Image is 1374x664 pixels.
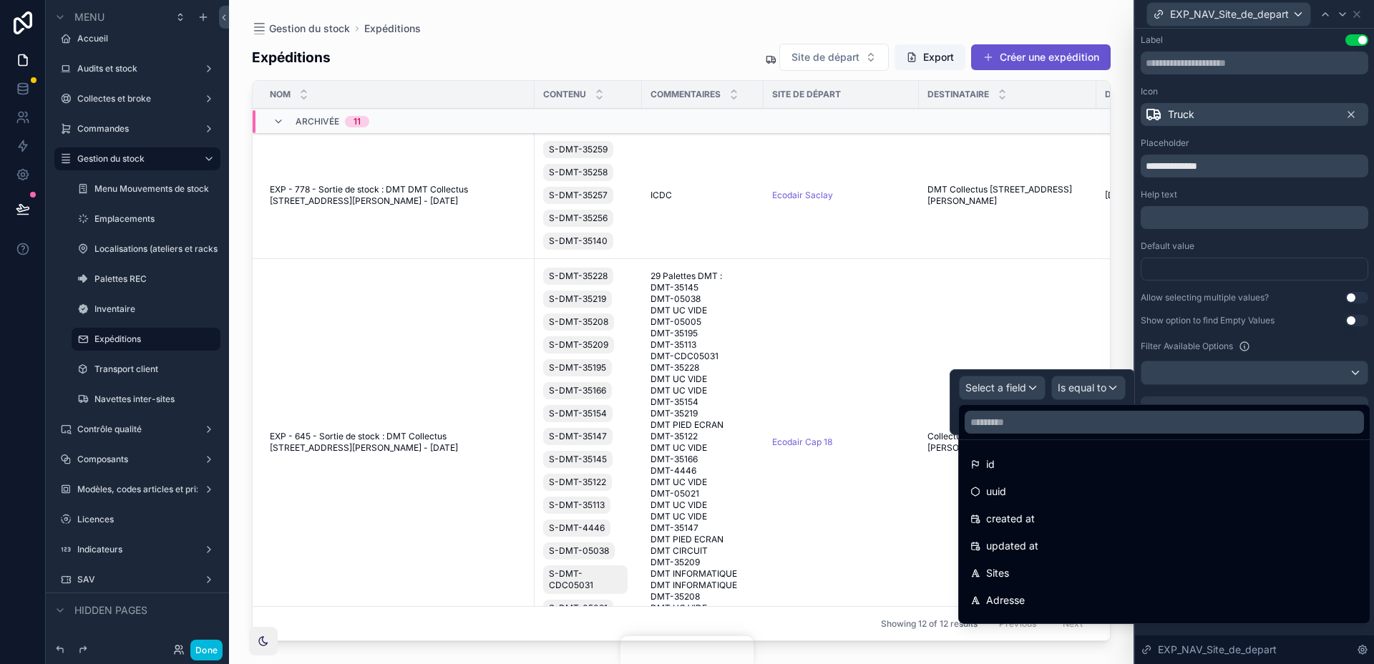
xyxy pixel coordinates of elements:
label: Localisations (ateliers et racks) [94,243,218,255]
span: S-DMT-4446 [549,522,605,534]
span: Nom [270,89,291,100]
span: Gestion du stock [269,21,350,36]
label: Modèles, codes articles et prix [77,484,198,495]
span: Truck [1168,107,1194,122]
h1: Expéditions [252,48,331,67]
div: Allow selecting multiple values? [1141,292,1269,303]
span: DMT Collectus [STREET_ADDRESS][PERSON_NAME] [927,184,1088,207]
span: id [986,456,995,473]
span: created at [986,510,1035,527]
span: ICDC [651,190,672,201]
div: Label [1141,34,1163,46]
label: Placeholder [1141,137,1189,149]
label: Emplacements [94,213,212,225]
label: Accueil [77,33,212,44]
span: Hidden pages [74,603,147,617]
span: S-DMT-35259 [549,144,608,155]
button: Done [190,640,223,660]
a: Ecodair Cap 18 [772,436,910,448]
button: Export [895,44,965,70]
a: Indicateurs [77,544,192,555]
span: Sites [986,565,1009,582]
a: EXP - 645 - Sortie de stock : DMT Collectus [STREET_ADDRESS][PERSON_NAME] - [DATE] [270,431,526,454]
span: Archivée [296,116,339,127]
span: S-DMT-35256 [549,213,608,224]
span: S-DMT-35219 [549,293,606,305]
div: Show option to find Empty Values [1141,315,1275,326]
div: 11 [354,116,361,127]
a: S-DMT-35228S-DMT-35219S-DMT-35208S-DMT-35209S-DMT-35195S-DMT-35166S-DMT-35154S-DMT-35147S-DMT-351... [543,265,633,620]
span: S-DMT-35166 [549,385,606,396]
a: Menu Mouvements de stock [94,183,212,195]
span: S-DMT-35209 [549,339,608,351]
span: S-DMT-35122 [549,477,606,488]
label: Inventaire [94,303,212,315]
span: S-DMT-05021 [549,602,608,614]
span: S-DMT-35257 [549,190,608,201]
a: Navettes inter-sites [94,394,212,405]
label: SAV [77,574,192,585]
a: Collectus [STREET_ADDRESS][PERSON_NAME] [927,431,1088,454]
label: Transport client [94,363,212,375]
span: Commentaires [651,89,721,100]
span: Destinataire [927,89,989,100]
button: Créer une expédition [971,44,1111,70]
span: CP [986,619,1000,636]
label: Audits et stock [77,63,192,74]
span: Adresse [986,592,1025,609]
a: EXP - 778 - Sortie de stock : DMT DMT Collectus [STREET_ADDRESS][PERSON_NAME] - [DATE] [270,184,526,207]
span: Menu [74,10,104,24]
span: S-DMT-35147 [549,431,607,442]
label: Icon [1141,86,1158,97]
a: ICDC [651,190,755,201]
span: S-DMT-05038 [549,545,609,557]
button: Select Button [779,44,889,71]
label: Gestion du stock [77,153,192,165]
label: Contrôle qualité [77,424,192,435]
a: Ecodair Cap 18 [772,436,832,448]
span: S-DMT-35208 [549,316,608,328]
span: uuid [986,483,1006,500]
span: S-DMT-35228 [549,270,608,282]
a: Ecodair Saclay [772,190,910,201]
span: Contenu [543,89,586,100]
label: Licences [77,514,212,525]
div: scrollable content [1141,206,1368,229]
span: updated at [986,537,1038,555]
a: Gestion du stock [252,21,350,36]
a: Expéditions [364,21,421,36]
span: S-DMT-35258 [549,167,608,178]
span: Site de départ [772,89,841,100]
label: Help text [1141,189,1177,200]
label: Expéditions [94,333,212,345]
span: EXP_NAV_Site_de_depart [1170,7,1289,21]
span: S-DMT-35195 [549,362,606,373]
a: Composants [77,454,192,465]
label: Commandes [77,123,192,135]
a: [DATE] [1105,190,1244,201]
span: [DATE] [1105,190,1133,201]
span: EXP_NAV_Site_de_depart [1158,643,1277,657]
a: Ecodair Saclay [772,190,833,201]
label: Default value [1141,240,1194,252]
label: Collectes et broke [77,93,192,104]
span: S-DMT-35140 [549,235,608,247]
